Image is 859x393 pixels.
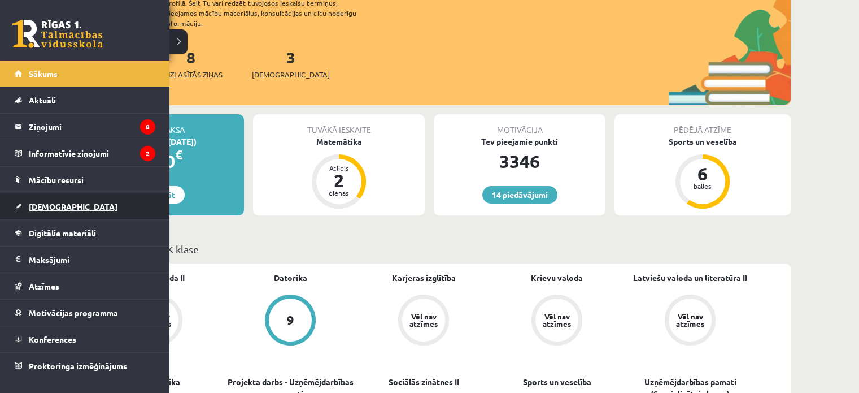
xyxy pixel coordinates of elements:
[523,376,591,388] a: Sports un veselība
[29,68,58,79] span: Sākums
[614,114,791,136] div: Pēdējā atzīme
[686,183,720,189] div: balles
[29,175,84,185] span: Mācību resursi
[12,20,103,48] a: Rīgas 1. Tālmācības vidusskola
[434,114,605,136] div: Motivācija
[15,61,155,87] a: Sākums
[434,148,605,175] div: 3346
[159,69,223,80] span: Neizlasītās ziņas
[15,247,155,273] a: Maksājumi
[140,119,155,135] i: 8
[29,281,59,291] span: Atzīmes
[29,228,96,238] span: Digitālie materiāli
[614,136,791,148] div: Sports un veselība
[15,114,155,140] a: Ziņojumi8
[686,165,720,183] div: 6
[252,69,330,80] span: [DEMOGRAPHIC_DATA]
[224,295,357,348] a: 9
[15,140,155,166] a: Informatīvie ziņojumi2
[253,136,425,148] div: Matemātika
[434,136,605,148] div: Tev pieejamie punkti
[29,95,56,105] span: Aktuāli
[674,313,706,327] div: Vēl nav atzīmes
[623,295,757,348] a: Vēl nav atzīmes
[274,272,307,284] a: Datorika
[29,334,76,344] span: Konferences
[408,313,439,327] div: Vēl nav atzīmes
[29,308,118,318] span: Motivācijas programma
[15,326,155,352] a: Konferences
[29,114,155,140] legend: Ziņojumi
[29,140,155,166] legend: Informatīvie ziņojumi
[72,241,786,257] p: Mācību plāns 12.b2 JK klase
[322,171,356,189] div: 2
[490,295,623,348] a: Vēl nav atzīmes
[159,47,223,80] a: 8Neizlasītās ziņas
[389,376,459,388] a: Sociālās zinātnes II
[531,272,583,284] a: Krievu valoda
[322,165,356,171] div: Atlicis
[140,146,155,161] i: 2
[15,353,155,379] a: Proktoringa izmēģinājums
[633,272,747,284] a: Latviešu valoda un literatūra II
[357,295,490,348] a: Vēl nav atzīmes
[253,136,425,210] a: Matemātika Atlicis 2 dienas
[322,189,356,196] div: dienas
[541,313,573,327] div: Vēl nav atzīmes
[15,220,155,246] a: Digitālie materiāli
[287,314,294,326] div: 9
[15,167,155,193] a: Mācību resursi
[252,47,330,80] a: 3[DEMOGRAPHIC_DATA]
[15,300,155,326] a: Motivācijas programma
[29,201,117,211] span: [DEMOGRAPHIC_DATA]
[175,146,182,163] span: €
[614,136,791,210] a: Sports un veselība 6 balles
[29,361,127,371] span: Proktoringa izmēģinājums
[15,273,155,299] a: Atzīmes
[15,87,155,113] a: Aktuāli
[29,247,155,273] legend: Maksājumi
[482,186,557,204] a: 14 piedāvājumi
[253,114,425,136] div: Tuvākā ieskaite
[392,272,456,284] a: Karjeras izglītība
[15,193,155,219] a: [DEMOGRAPHIC_DATA]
